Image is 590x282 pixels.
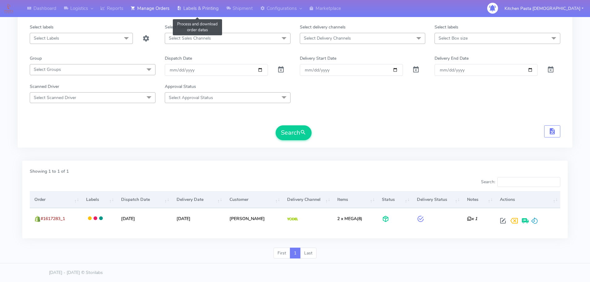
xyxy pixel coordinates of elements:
[34,67,61,72] span: Select Groups
[497,177,560,187] input: Search:
[304,35,351,41] span: Select Delivery Channels
[30,24,54,30] label: Select labels
[333,191,377,208] th: Items: activate to sort column ascending
[116,208,172,229] td: [DATE]
[500,2,588,15] button: Kitchen Pasta [DEMOGRAPHIC_DATA]
[225,191,283,208] th: Customer: activate to sort column ascending
[467,216,477,222] i: x 1
[337,216,357,222] span: 2 x MEGA
[172,191,225,208] th: Delivery Date: activate to sort column ascending
[276,125,312,140] button: Search
[34,95,76,101] span: Select Scanned Driver
[287,218,298,221] img: Yodel
[435,55,469,62] label: Delivery End Date
[34,216,41,222] img: shopify.png
[435,24,458,30] label: Select labels
[165,24,206,30] label: Select sales channels
[282,191,333,208] th: Delivery Channel: activate to sort column ascending
[481,177,560,187] label: Search:
[337,216,362,222] span: (8)
[165,55,192,62] label: Dispatch Date
[300,55,336,62] label: Delivery Start Date
[439,35,468,41] span: Select Box size
[290,248,300,259] a: 1
[30,55,42,62] label: Group
[412,191,462,208] th: Delivery Status: activate to sort column ascending
[462,191,495,208] th: Notes: activate to sort column ascending
[116,191,172,208] th: Dispatch Date: activate to sort column ascending
[41,216,65,222] span: #1617283_1
[34,35,59,41] span: Select Labels
[30,168,69,175] label: Showing 1 to 1 of 1
[169,95,213,101] span: Select Approval Status
[81,191,116,208] th: Labels: activate to sort column ascending
[495,191,560,208] th: Actions: activate to sort column ascending
[30,191,81,208] th: Order: activate to sort column ascending
[225,208,283,229] td: [PERSON_NAME]
[30,83,59,90] label: Scanned Driver
[165,83,196,90] label: Approval Status
[172,208,225,229] td: [DATE]
[169,35,211,41] span: Select Sales Channels
[300,24,346,30] label: Select delivery channels
[377,191,412,208] th: Status: activate to sort column ascending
